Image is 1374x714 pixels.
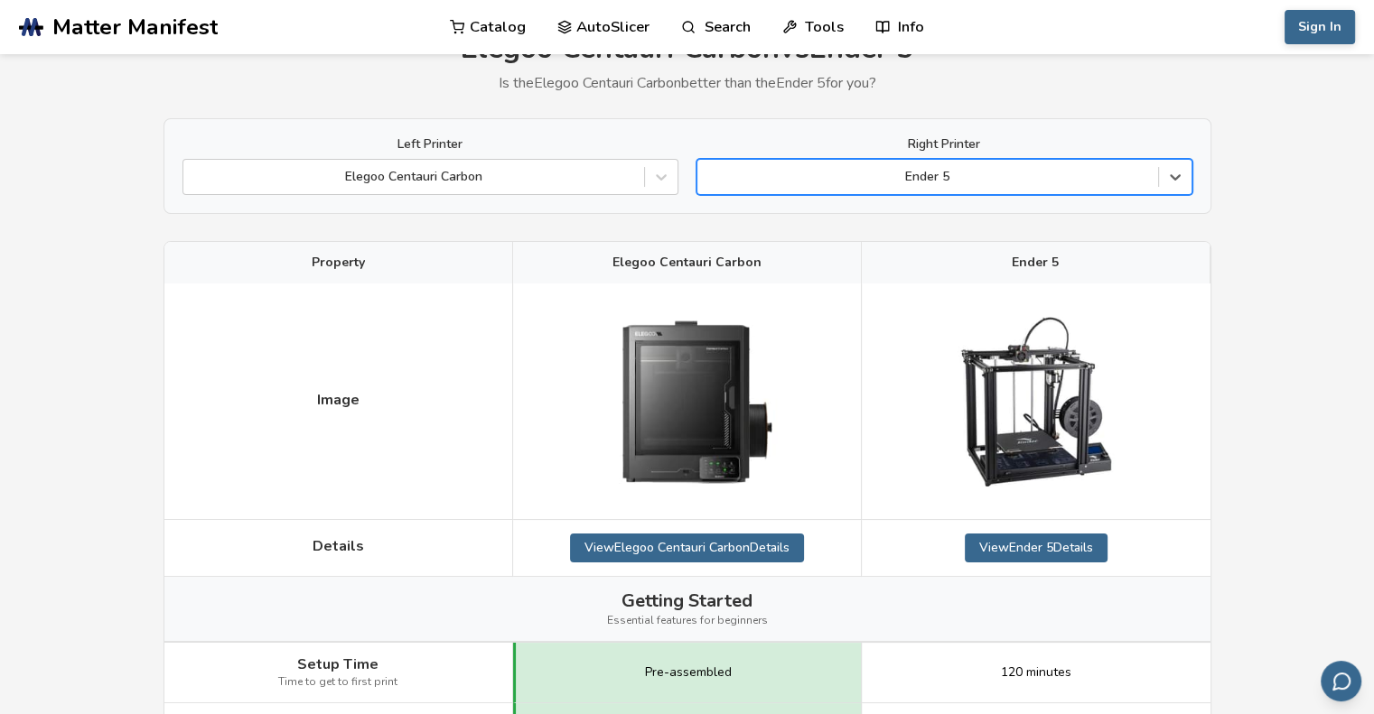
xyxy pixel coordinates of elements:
a: ViewElegoo Centauri CarbonDetails [570,533,804,562]
span: Setup Time [297,656,379,672]
span: Property [312,255,365,270]
span: Time to get to first print [278,676,397,689]
span: Getting Started [622,590,752,611]
input: Elegoo Centauri Carbon [192,170,196,184]
button: Send feedback via email [1321,661,1361,701]
span: Elegoo Centauri Carbon [612,255,762,270]
span: Details [313,538,364,554]
img: Ender 5 [946,311,1126,492]
span: Essential features for beginners [607,615,768,627]
span: 120 minutes [1001,665,1071,680]
img: Elegoo Centauri Carbon [596,297,777,505]
label: Right Printer [696,137,1192,152]
label: Left Printer [182,137,678,152]
button: Sign In [1285,10,1355,44]
span: Ender 5 [1012,255,1059,270]
h1: Elegoo Centauri Carbon vs Ender 5 [164,32,1211,66]
p: Is the Elegoo Centauri Carbon better than the Ender 5 for you? [164,75,1211,91]
span: Pre-assembled [645,665,732,680]
span: Image [317,392,360,408]
span: Matter Manifest [52,14,218,40]
a: ViewEnder 5Details [965,533,1108,562]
